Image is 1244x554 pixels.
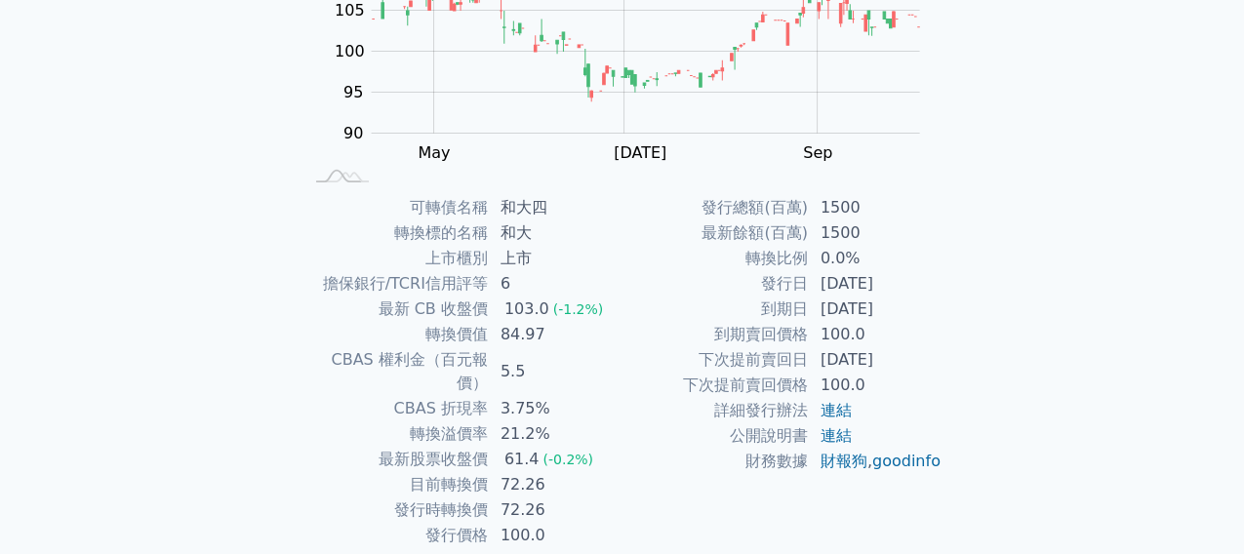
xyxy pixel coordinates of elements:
[418,143,450,162] tspan: May
[335,1,365,20] tspan: 105
[302,347,489,396] td: CBAS 權利金（百元報價）
[821,426,852,445] a: 連結
[302,297,489,322] td: 最新 CB 收盤價
[302,497,489,523] td: 發行時轉換價
[622,297,809,322] td: 到期日
[302,472,489,497] td: 目前轉換價
[872,452,941,470] a: goodinfo
[809,449,943,474] td: ,
[542,452,593,467] span: (-0.2%)
[489,472,622,497] td: 72.26
[622,398,809,423] td: 詳細發行辦法
[489,497,622,523] td: 72.26
[809,220,943,246] td: 1500
[622,449,809,474] td: 財務數據
[622,373,809,398] td: 下次提前賣回價格
[501,297,553,321] div: 103.0
[343,124,363,142] tspan: 90
[1146,460,1244,554] div: 聊天小工具
[302,447,489,472] td: 最新股票收盤價
[335,42,365,60] tspan: 100
[302,421,489,447] td: 轉換溢價率
[809,297,943,322] td: [DATE]
[489,220,622,246] td: 和大
[821,452,867,470] a: 財報狗
[302,195,489,220] td: 可轉債名稱
[809,246,943,271] td: 0.0%
[809,347,943,373] td: [DATE]
[809,271,943,297] td: [DATE]
[553,301,604,317] span: (-1.2%)
[489,322,622,347] td: 84.97
[622,347,809,373] td: 下次提前賣回日
[809,373,943,398] td: 100.0
[1146,460,1244,554] iframe: Chat Widget
[501,448,543,471] div: 61.4
[302,246,489,271] td: 上市櫃別
[809,322,943,347] td: 100.0
[809,195,943,220] td: 1500
[489,421,622,447] td: 21.2%
[821,401,852,419] a: 連結
[343,83,363,101] tspan: 95
[622,322,809,347] td: 到期賣回價格
[489,396,622,421] td: 3.75%
[489,246,622,271] td: 上市
[614,143,666,162] tspan: [DATE]
[489,347,622,396] td: 5.5
[302,322,489,347] td: 轉換價值
[489,523,622,548] td: 100.0
[622,195,809,220] td: 發行總額(百萬)
[489,271,622,297] td: 6
[302,220,489,246] td: 轉換標的名稱
[302,396,489,421] td: CBAS 折現率
[622,220,809,246] td: 最新餘額(百萬)
[622,246,809,271] td: 轉換比例
[622,423,809,449] td: 公開說明書
[622,271,809,297] td: 發行日
[302,523,489,548] td: 發行價格
[302,271,489,297] td: 擔保銀行/TCRI信用評等
[803,143,832,162] tspan: Sep
[489,195,622,220] td: 和大四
